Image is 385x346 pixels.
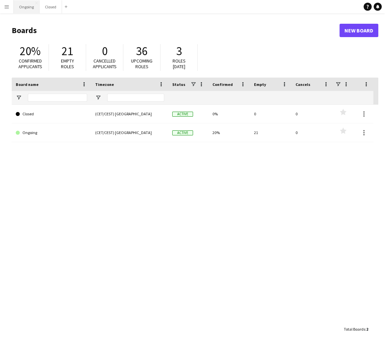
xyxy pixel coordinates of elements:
[344,323,368,336] div: :
[93,58,117,70] span: Cancelled applicants
[28,94,87,102] input: Board name Filter Input
[172,130,193,135] span: Active
[254,82,266,87] span: Empty
[250,105,292,123] div: 0
[212,82,233,87] span: Confirmed
[61,58,74,70] span: Empty roles
[172,112,193,117] span: Active
[339,24,378,37] a: New Board
[62,44,73,59] span: 21
[95,95,101,101] button: Open Filter Menu
[208,105,250,123] div: 0%
[136,44,147,59] span: 36
[102,44,108,59] span: 0
[366,327,368,332] span: 2
[107,94,164,102] input: Timezone Filter Input
[20,44,41,59] span: 20%
[91,123,168,142] div: (CET/CEST) [GEOGRAPHIC_DATA]
[344,327,365,332] span: Total Boards
[40,0,62,13] button: Closed
[18,58,42,70] span: Confirmed applicants
[172,82,185,87] span: Status
[14,0,40,13] button: Ongoing
[250,123,292,142] div: 21
[16,105,87,123] a: Closed
[91,105,168,123] div: (CET/CEST) [GEOGRAPHIC_DATA]
[292,123,333,142] div: 0
[16,95,22,101] button: Open Filter Menu
[176,44,182,59] span: 3
[16,82,39,87] span: Board name
[292,105,333,123] div: 0
[95,82,114,87] span: Timezone
[208,123,250,142] div: 20%
[296,82,310,87] span: Cancels
[131,58,152,70] span: Upcoming roles
[16,123,87,142] a: Ongoing
[12,25,339,35] h1: Boards
[173,58,186,70] span: Roles [DATE]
